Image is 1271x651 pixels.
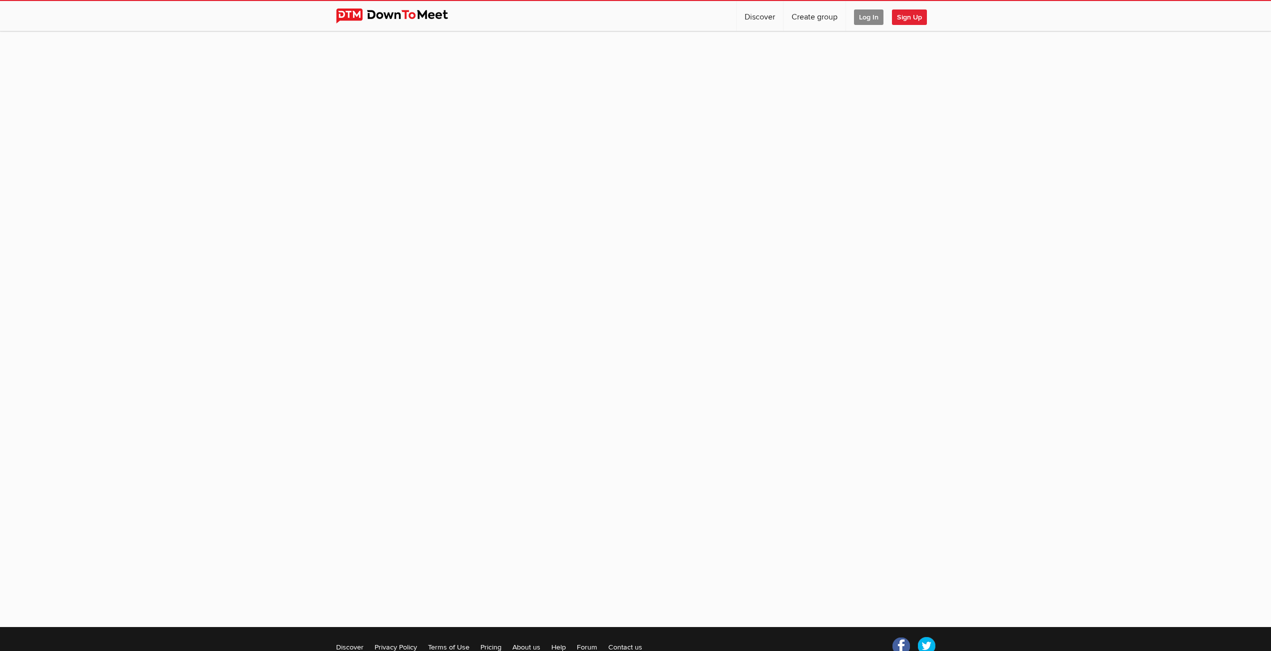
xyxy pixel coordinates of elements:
span: Log In [854,9,883,25]
img: DownToMeet [336,8,463,23]
a: Create group [784,1,846,31]
a: Sign Up [892,1,935,31]
a: Discover [737,1,783,31]
span: Sign Up [892,9,927,25]
a: Log In [846,1,891,31]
